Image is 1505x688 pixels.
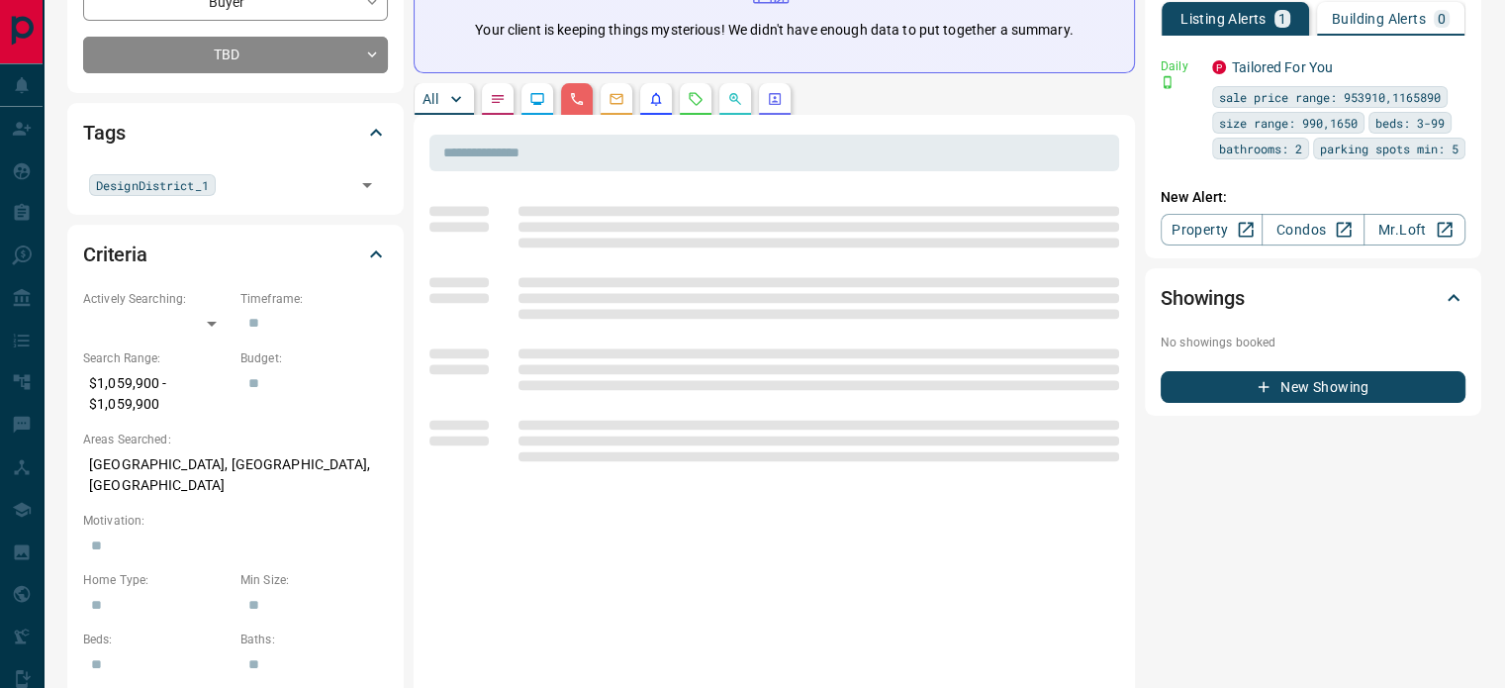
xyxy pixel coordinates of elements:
p: Search Range: [83,349,231,367]
span: size range: 990,1650 [1219,113,1358,133]
p: Daily [1161,57,1200,75]
a: Mr.Loft [1364,214,1465,246]
h2: Criteria [83,239,147,270]
p: 0 [1438,12,1446,26]
p: All [423,92,438,106]
div: Tags [83,109,388,156]
svg: Requests [688,91,704,107]
button: New Showing [1161,371,1465,403]
p: Actively Searching: [83,290,231,308]
p: Min Size: [240,571,388,589]
p: [GEOGRAPHIC_DATA], [GEOGRAPHIC_DATA], [GEOGRAPHIC_DATA] [83,448,388,502]
a: Tailored For You [1232,59,1333,75]
p: Baths: [240,631,388,648]
svg: Push Notification Only [1161,75,1175,89]
p: Building Alerts [1332,12,1426,26]
p: Listing Alerts [1180,12,1267,26]
span: bathrooms: 2 [1219,139,1302,158]
svg: Notes [490,91,506,107]
span: DesignDistrict_1 [96,175,209,195]
div: Showings [1161,274,1465,322]
p: Motivation: [83,512,388,530]
div: TBD [83,37,388,73]
p: $1,059,900 - $1,059,900 [83,367,231,421]
svg: Listing Alerts [648,91,664,107]
div: property.ca [1212,60,1226,74]
p: Your client is keeping things mysterious! We didn't have enough data to put together a summary. [475,20,1073,41]
svg: Opportunities [727,91,743,107]
h2: Tags [83,117,125,148]
p: Home Type: [83,571,231,589]
p: Budget: [240,349,388,367]
p: 1 [1278,12,1286,26]
span: beds: 3-99 [1375,113,1445,133]
p: Beds: [83,631,231,648]
h2: Showings [1161,282,1245,314]
span: parking spots min: 5 [1320,139,1458,158]
p: Areas Searched: [83,431,388,448]
svg: Agent Actions [767,91,783,107]
p: New Alert: [1161,187,1465,208]
svg: Lead Browsing Activity [529,91,545,107]
div: Criteria [83,231,388,278]
button: Open [353,171,381,199]
p: Timeframe: [240,290,388,308]
svg: Calls [569,91,585,107]
a: Condos [1262,214,1364,246]
a: Property [1161,214,1263,246]
span: sale price range: 953910,1165890 [1219,87,1441,107]
svg: Emails [609,91,624,107]
p: No showings booked [1161,334,1465,351]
